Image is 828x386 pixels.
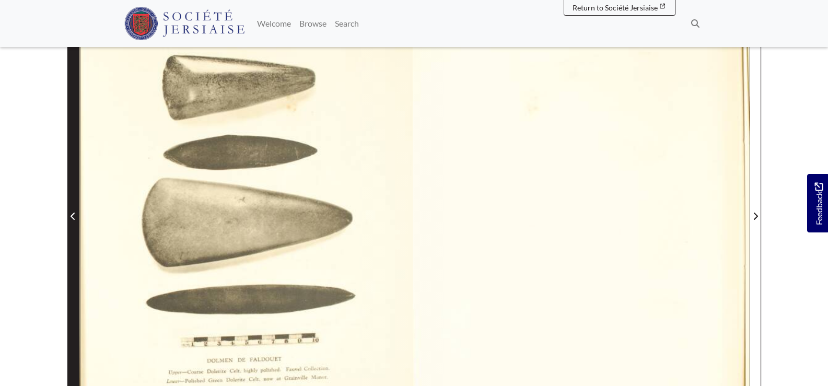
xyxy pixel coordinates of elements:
img: Société Jersiaise [124,7,245,40]
span: Feedback [812,182,825,225]
a: Would you like to provide feedback? [807,174,828,232]
a: Société Jersiaise logo [124,4,245,43]
a: Browse [295,13,331,34]
a: Search [331,13,363,34]
span: Return to Société Jersiaise [573,3,658,12]
a: Welcome [253,13,295,34]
